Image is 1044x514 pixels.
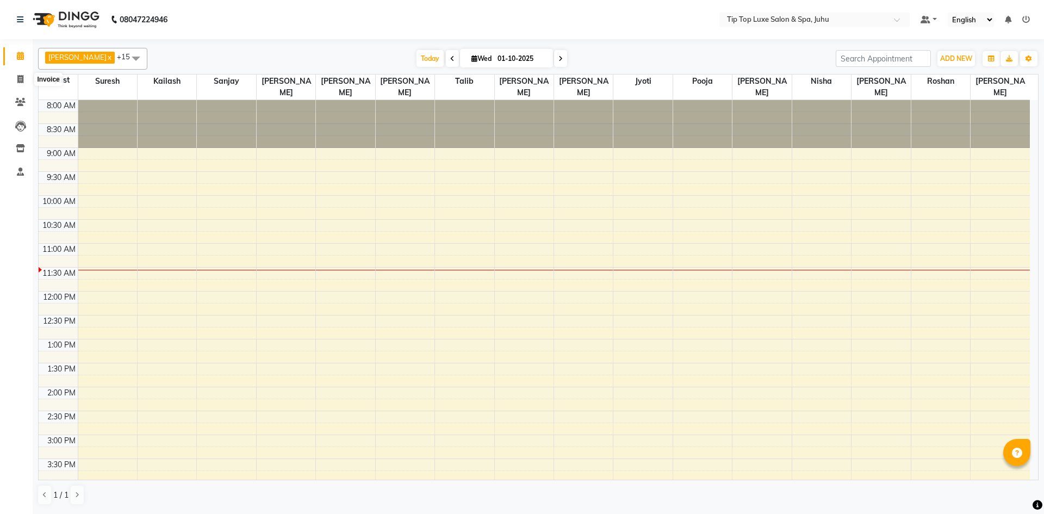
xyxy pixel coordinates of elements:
[45,100,78,112] div: 8:00 AM
[40,244,78,255] div: 11:00 AM
[673,75,732,88] span: Pooja
[34,73,62,86] div: Invoice
[45,363,78,375] div: 1:30 PM
[554,75,613,100] span: [PERSON_NAME]
[971,75,1030,100] span: [PERSON_NAME]
[78,75,137,88] span: Suresh
[28,4,102,35] img: logo
[852,75,910,100] span: [PERSON_NAME]
[316,75,375,100] span: [PERSON_NAME]
[117,52,138,61] span: +15
[40,196,78,207] div: 10:00 AM
[45,435,78,447] div: 3:00 PM
[469,54,494,63] span: Wed
[41,315,78,327] div: 12:30 PM
[792,75,851,88] span: Nisha
[376,75,434,100] span: [PERSON_NAME]
[41,292,78,303] div: 12:00 PM
[40,220,78,231] div: 10:30 AM
[45,124,78,135] div: 8:30 AM
[45,148,78,159] div: 9:00 AM
[257,75,315,100] span: [PERSON_NAME]
[613,75,672,88] span: Jyoti
[107,53,111,61] a: x
[732,75,791,100] span: [PERSON_NAME]
[45,387,78,399] div: 2:00 PM
[53,490,69,501] span: 1 / 1
[120,4,167,35] b: 08047224946
[48,53,107,61] span: [PERSON_NAME]
[911,75,970,88] span: Roshan
[45,172,78,183] div: 9:30 AM
[40,268,78,279] div: 11:30 AM
[417,50,444,67] span: Today
[45,459,78,470] div: 3:30 PM
[998,470,1033,503] iframe: chat widget
[940,54,972,63] span: ADD NEW
[197,75,256,88] span: Sanjay
[494,51,549,67] input: 2025-10-01
[937,51,975,66] button: ADD NEW
[435,75,494,88] span: Talib
[45,339,78,351] div: 1:00 PM
[138,75,196,88] span: Kailash
[495,75,554,100] span: [PERSON_NAME]
[45,411,78,423] div: 2:30 PM
[836,50,931,67] input: Search Appointment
